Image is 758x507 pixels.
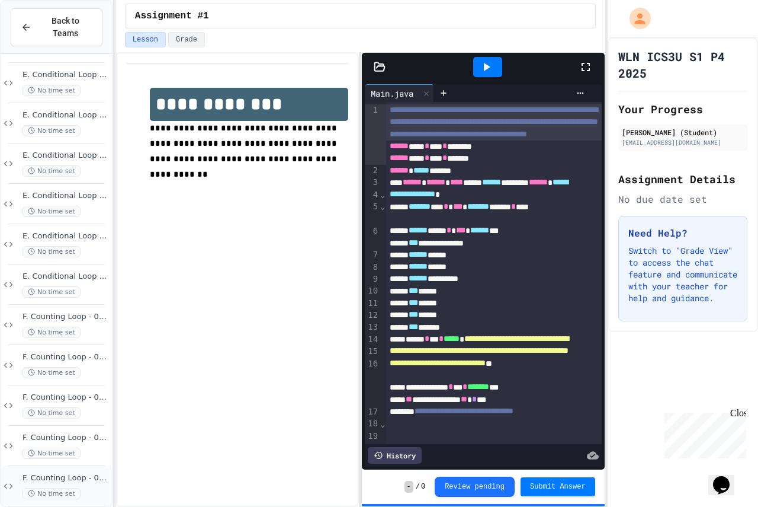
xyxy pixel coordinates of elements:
span: Fold line [380,190,386,199]
span: F. Counting Loop - 05 - Printing Times Table [23,473,110,483]
div: 2 [365,165,380,177]
div: 15 [365,346,380,358]
div: 11 [365,298,380,310]
div: 18 [365,418,380,430]
span: Back to Teams [38,15,92,40]
span: No time set [23,407,81,419]
span: E. Conditional Loop - 05 - Largest Positive [23,191,110,201]
div: My Account [617,5,654,32]
div: Main.java [365,84,434,102]
span: No time set [23,246,81,257]
div: History [368,447,422,464]
span: Fold line [380,419,386,429]
iframe: chat widget [708,460,746,495]
div: 10 [365,285,380,297]
span: F. Counting Loop - 04 - Printing Patterns [23,433,110,443]
div: 3 [365,177,380,189]
div: 14 [365,334,380,346]
div: 7 [365,249,380,261]
span: F. Counting Loop - 02 - Counting Down By One [23,352,110,362]
button: Submit Answer [521,477,595,496]
div: 19 [365,431,380,455]
span: No time set [23,206,81,217]
button: Lesson [125,32,166,47]
h1: WLN ICS3U S1 P4 2025 [618,48,747,81]
span: F. Counting Loop - 03 - Counting Up By 4 [23,393,110,403]
div: 12 [365,310,380,321]
span: E. Conditional Loop - 03 - Count Up by 5 [23,110,110,120]
span: No time set [23,125,81,136]
span: E. Conditional Loop - 04 - Sum of Positive Numbers [23,151,110,161]
h2: Your Progress [618,101,747,117]
div: [PERSON_NAME] (Student) [622,127,744,138]
span: E. Conditional Loop - 06 - Smallest Positive [23,231,110,241]
div: 5 [365,201,380,225]
span: E. Conditional Loop - 02 - Count down by 1 [23,70,110,80]
span: Fold line [380,202,386,211]
button: Review pending [435,477,515,497]
span: No time set [23,488,81,499]
span: No time set [23,165,81,177]
span: No time set [23,327,81,338]
div: No due date set [618,192,747,206]
span: / [416,482,420,492]
span: No time set [23,286,81,298]
button: Grade [168,32,205,47]
div: 4 [365,189,380,201]
div: 8 [365,262,380,273]
span: F. Counting Loop - 01 - Count Up By One [23,312,110,322]
div: Chat with us now!Close [5,5,82,75]
div: 1 [365,104,380,165]
div: [EMAIL_ADDRESS][DOMAIN_NAME] [622,138,744,147]
div: Main.java [365,87,419,100]
span: No time set [23,367,81,378]
span: No time set [23,448,81,459]
span: 0 [421,482,425,492]
button: Back to Teams [11,8,102,46]
div: 17 [365,406,380,418]
div: 13 [365,321,380,333]
span: E. Conditional Loop - 07 - PIN Code [23,272,110,282]
h3: Need Help? [628,226,737,240]
iframe: chat widget [660,408,746,458]
div: 9 [365,273,380,285]
span: No time set [23,85,81,96]
p: Switch to "Grade View" to access the chat feature and communicate with your teacher for help and ... [628,245,737,304]
div: 16 [365,358,380,406]
h2: Assignment Details [618,171,747,187]
span: - [404,481,413,493]
div: 6 [365,225,380,250]
span: Submit Answer [530,482,586,492]
span: Assignment #1 [135,9,209,23]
